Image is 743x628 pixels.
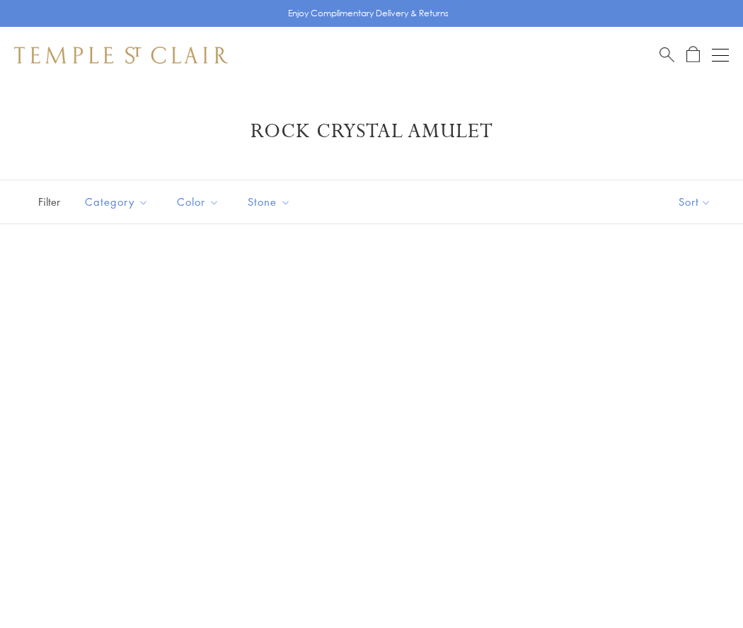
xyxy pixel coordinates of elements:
[166,186,230,218] button: Color
[237,186,301,218] button: Stone
[660,46,674,64] a: Search
[241,193,301,211] span: Stone
[78,193,159,211] span: Category
[35,119,708,144] h1: Rock Crystal Amulet
[14,47,228,64] img: Temple St. Clair
[647,180,743,223] button: Show sort by
[288,6,449,21] p: Enjoy Complimentary Delivery & Returns
[712,47,729,64] button: Open navigation
[74,186,159,218] button: Category
[686,46,700,64] a: Open Shopping Bag
[170,193,230,211] span: Color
